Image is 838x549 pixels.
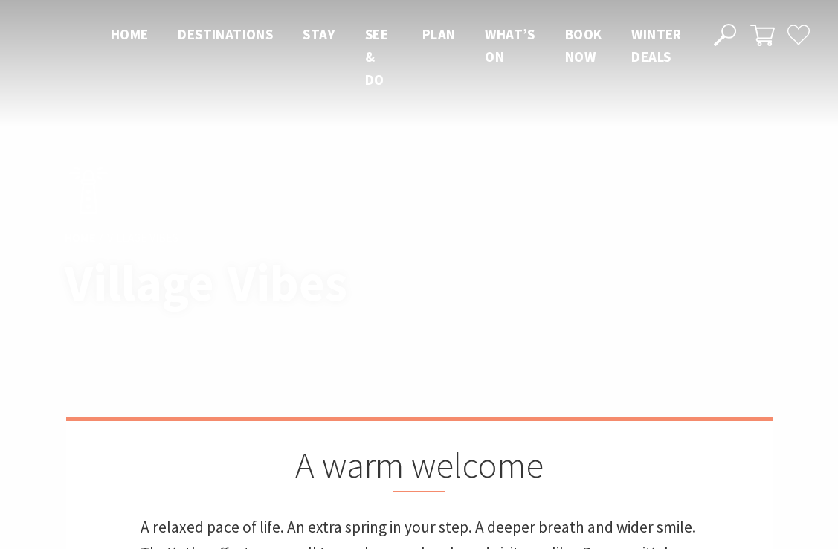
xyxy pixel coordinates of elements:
span: Book now [565,25,602,65]
span: Stay [303,25,335,43]
h1: Village Vibes [65,255,485,311]
span: Winter Deals [631,25,681,65]
h2: A warm welcome [141,443,698,492]
span: Destinations [178,25,273,43]
span: What’s On [485,25,535,65]
span: See & Do [365,25,388,89]
li: Village Vibes [107,229,178,248]
a: Home [65,231,95,246]
nav: Main Menu [96,23,697,91]
span: Plan [422,25,456,43]
span: Home [111,25,149,43]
